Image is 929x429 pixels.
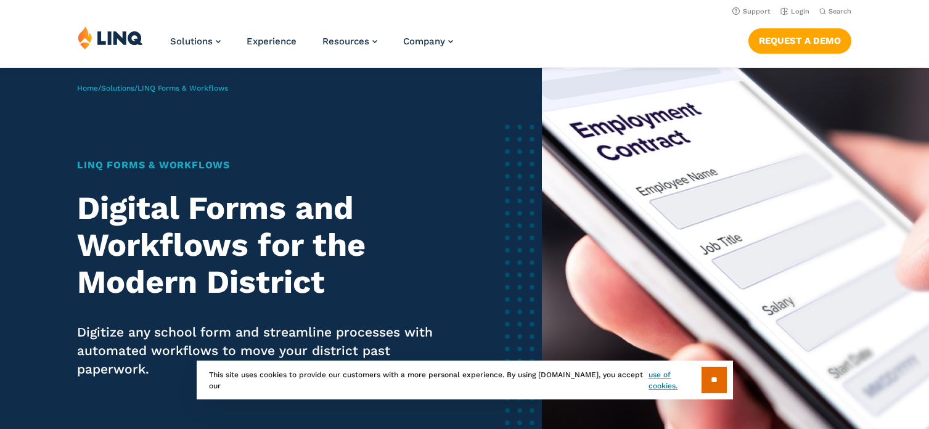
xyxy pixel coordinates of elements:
span: Search [829,7,851,15]
span: / / [77,84,228,92]
div: This site uses cookies to provide our customers with a more personal experience. By using [DOMAIN... [197,361,733,399]
span: Resources [322,36,369,47]
a: Solutions [101,84,134,92]
a: Company [403,36,453,47]
img: LINQ | K‑12 Software [78,26,143,49]
h1: LINQ Forms & Workflows [77,158,443,173]
a: use of cookies. [649,369,701,391]
a: Experience [247,36,297,47]
a: Login [780,7,809,15]
a: Resources [322,36,377,47]
a: Solutions [170,36,221,47]
span: LINQ Forms & Workflows [137,84,228,92]
button: Open Search Bar [819,7,851,16]
a: Request a Demo [748,28,851,53]
span: Company [403,36,445,47]
a: Home [77,84,98,92]
h2: Digital Forms and Workflows for the Modern District [77,190,443,300]
span: Solutions [170,36,213,47]
nav: Button Navigation [748,26,851,53]
a: Support [732,7,771,15]
nav: Primary Navigation [170,26,453,67]
p: Digitize any school form and streamline processes with automated workflows to move your district ... [77,323,443,378]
